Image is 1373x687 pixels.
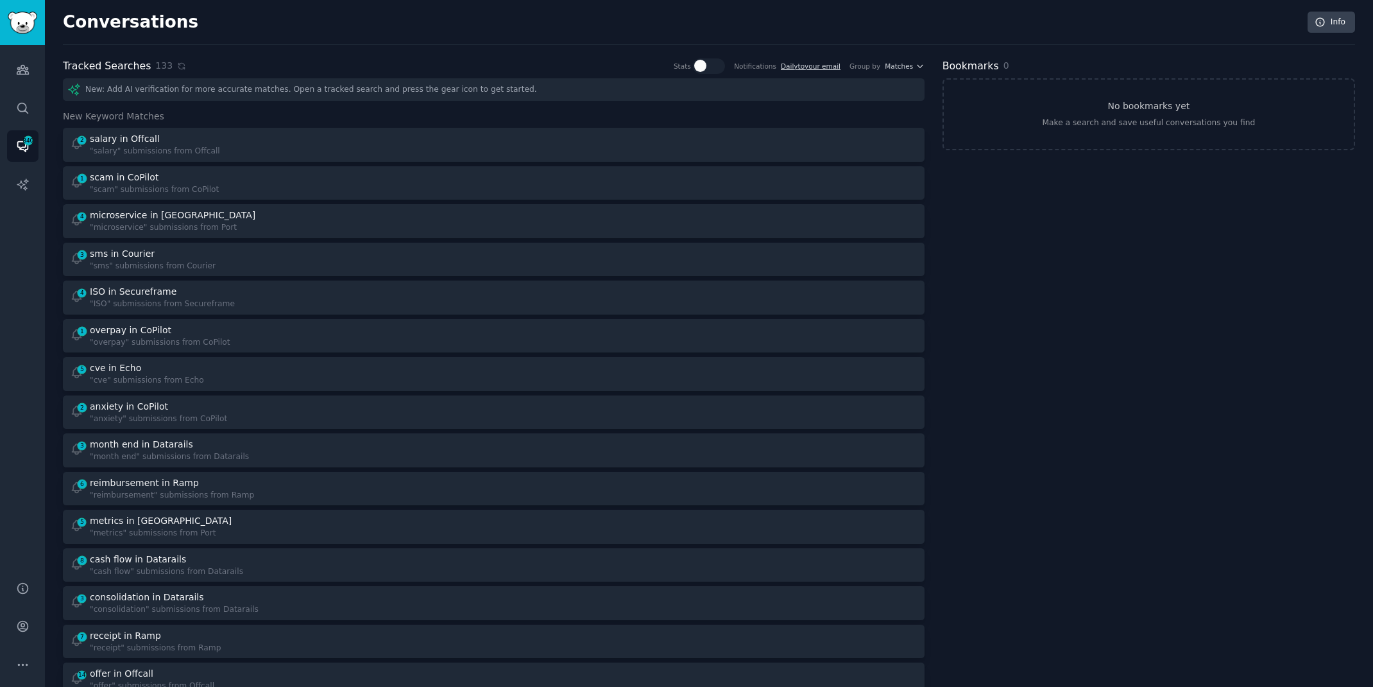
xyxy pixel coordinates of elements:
[90,375,204,387] div: "cve" submissions from Echo
[63,510,925,544] a: 5metrics in [GEOGRAPHIC_DATA]"metrics" submissions from Port
[76,212,88,221] span: 4
[76,365,88,374] span: 5
[90,643,221,654] div: "receipt" submissions from Ramp
[63,625,925,659] a: 7receipt in Ramp"receipt" submissions from Ramp
[22,136,34,145] span: 840
[90,222,258,234] div: "microservice" submissions from Port
[90,361,141,375] div: cve in Echo
[885,62,913,71] span: Matches
[63,319,925,353] a: 1overpay in CoPilot"overpay" submissions from CoPilot
[90,566,243,578] div: "cash flow" submissions from Datarails
[90,413,227,425] div: "anxiety" submissions from CoPilot
[63,586,925,620] a: 3consolidation in Datarails"consolidation" submissions from Datarails
[90,528,234,539] div: "metrics" submissions from Port
[63,357,925,391] a: 5cve in Echo"cve" submissions from Echo
[63,110,164,123] span: New Keyword Matches
[90,604,259,616] div: "consolidation" submissions from Datarails
[90,591,204,604] div: consolidation in Datarails
[734,62,776,71] div: Notifications
[90,247,155,261] div: sms in Courier
[90,285,176,299] div: ISO in Secureframe
[63,243,925,277] a: 3sms in Courier"sms" submissions from Courier
[76,327,88,336] span: 1
[90,146,220,157] div: "salary" submissions from Offcall
[90,299,235,310] div: "ISO" submissions from Secureframe
[76,250,88,259] span: 3
[76,135,88,144] span: 2
[63,548,925,582] a: 8cash flow in Datarails"cash flow" submissions from Datarails
[76,441,88,450] span: 3
[90,476,199,490] div: reimbursement in Ramp
[63,281,925,315] a: 4ISO in Secureframe"ISO" submissions from Secureframe
[63,12,198,33] h2: Conversations
[76,288,88,297] span: 4
[76,594,88,603] span: 3
[90,514,232,528] div: metrics in [GEOGRAPHIC_DATA]
[76,480,88,489] span: 6
[76,556,88,565] span: 8
[155,59,173,73] span: 133
[942,58,999,74] h2: Bookmarks
[90,261,216,272] div: "sms" submissions from Courier
[63,433,925,467] a: 3month end in Datarails"month end" submissions from Datarails
[674,62,691,71] div: Stats
[8,12,37,34] img: GummySearch logo
[63,204,925,238] a: 4microservice in [GEOGRAPHIC_DATA]"microservice" submissions from Port
[1042,117,1255,129] div: Make a search and save useful conversations you find
[90,184,219,196] div: "scam" submissions from CoPilot
[90,451,249,463] div: "month end" submissions from Datarails
[849,62,880,71] div: Group by
[63,472,925,506] a: 6reimbursement in Ramp"reimbursement" submissions from Ramp
[1003,60,1009,71] span: 0
[90,667,153,681] div: offer in Offcall
[1107,100,1190,113] h3: No bookmarks yet
[781,62,840,70] a: Dailytoyour email
[90,209,255,222] div: microservice in [GEOGRAPHIC_DATA]
[90,324,171,337] div: overpay in CoPilot
[76,403,88,412] span: 2
[90,400,168,413] div: anxiety in CoPilot
[942,78,1355,150] a: No bookmarks yetMake a search and save useful conversations you find
[63,58,151,74] h2: Tracked Searches
[90,438,193,451] div: month end in Datarails
[63,128,925,162] a: 2salary in Offcall"salary" submissions from Offcall
[90,337,230,349] div: "overpay" submissions from CoPilot
[63,78,925,101] div: New: Add AI verification for more accurate matches. Open a tracked search and press the gear icon...
[63,166,925,200] a: 1scam in CoPilot"scam" submissions from CoPilot
[76,632,88,641] span: 7
[1308,12,1355,33] a: Info
[90,553,186,566] div: cash flow in Datarails
[76,174,88,183] span: 1
[76,517,88,526] span: 5
[885,62,924,71] button: Matches
[90,490,254,501] div: "reimbursement" submissions from Ramp
[90,132,160,146] div: salary in Offcall
[90,171,158,184] div: scam in CoPilot
[7,130,38,162] a: 840
[90,629,161,643] div: receipt in Ramp
[63,396,925,430] a: 2anxiety in CoPilot"anxiety" submissions from CoPilot
[76,670,88,679] span: 14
